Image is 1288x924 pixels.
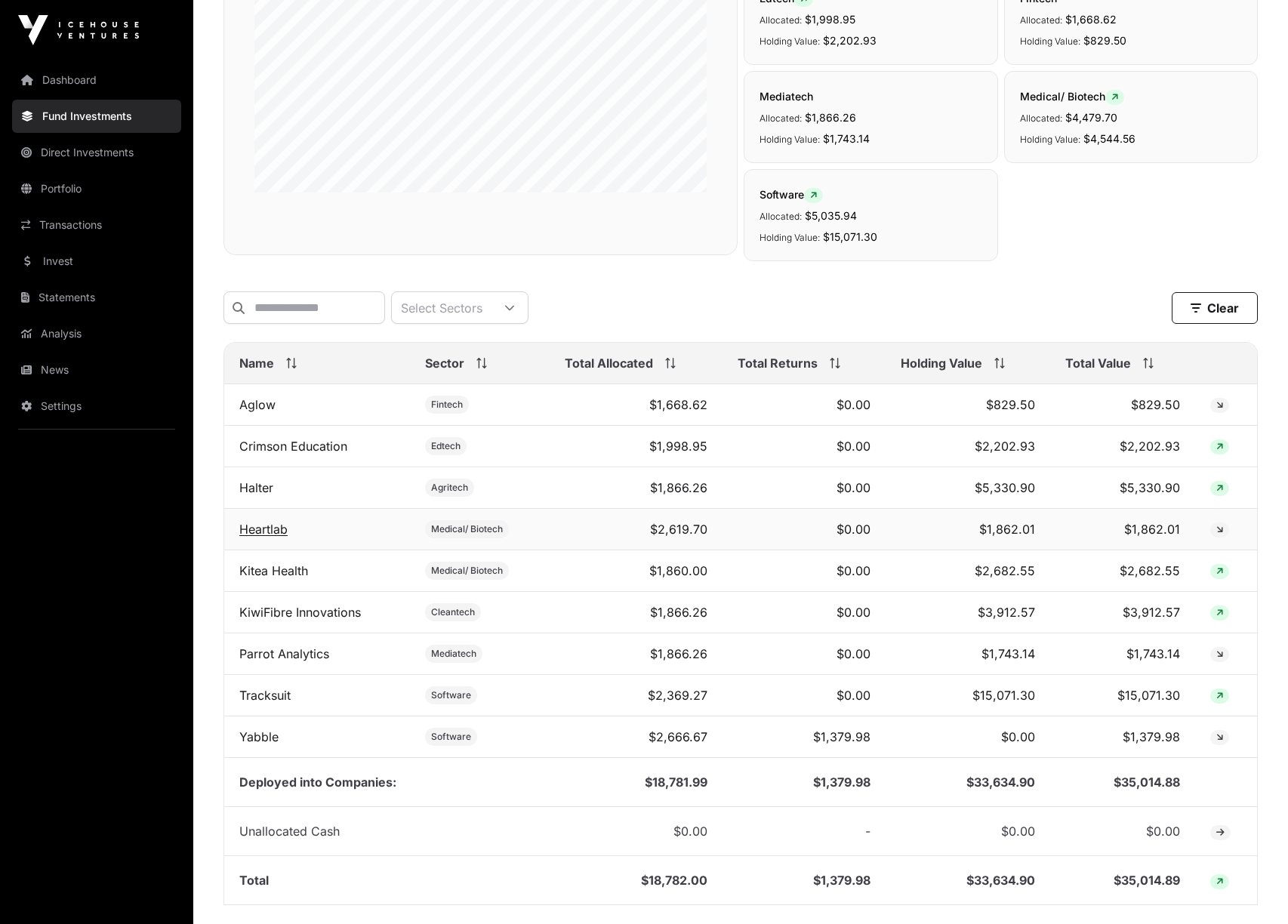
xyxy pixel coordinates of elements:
[823,230,877,243] span: $15,071.30
[12,136,181,169] a: Direct Investments
[760,90,813,103] span: Mediatech
[12,390,181,423] a: Settings
[550,716,723,758] td: $2,666.67
[12,353,181,387] a: News
[723,550,886,592] td: $0.00
[1020,14,1062,26] span: Allocated:
[865,824,870,839] span: -
[12,100,181,133] a: Fund Investments
[425,354,464,372] span: Sector
[431,606,475,618] span: Cleantech
[239,688,291,703] a: Tracksuit
[760,134,820,145] span: Holding Value:
[1050,467,1195,509] td: $5,330.90
[723,426,886,467] td: $0.00
[239,563,308,578] a: Kitea Health
[431,523,503,535] span: Medical/ Biotech
[760,35,820,47] span: Holding Value:
[1050,758,1195,807] td: $35,014.88
[886,384,1050,426] td: $829.50
[886,758,1050,807] td: $33,634.90
[886,467,1050,509] td: $5,330.90
[239,605,361,620] a: KiwiFibre Innovations
[1083,34,1126,47] span: $829.50
[760,112,802,124] span: Allocated:
[1083,132,1135,145] span: $4,544.56
[886,716,1050,758] td: $0.00
[723,467,886,509] td: $0.00
[723,509,886,550] td: $0.00
[1065,354,1131,372] span: Total Value
[723,675,886,716] td: $0.00
[1213,852,1288,924] iframe: Chat Widget
[565,354,653,372] span: Total Allocated
[1065,111,1117,124] span: $4,479.70
[1050,856,1195,905] td: $35,014.89
[1050,592,1195,633] td: $3,912.57
[1050,550,1195,592] td: $2,682.55
[550,633,723,675] td: $1,866.26
[805,209,857,222] span: $5,035.94
[12,208,181,242] a: Transactions
[723,592,886,633] td: $0.00
[1020,112,1062,124] span: Allocated:
[1065,13,1117,26] span: $1,668.62
[1172,292,1258,324] button: Clear
[224,758,550,807] td: Deployed into Companies:
[224,856,550,905] td: Total
[431,399,463,411] span: Fintech
[239,824,340,839] span: Unallocated Cash
[18,15,139,45] img: Icehouse Ventures Logo
[12,245,181,278] a: Invest
[1001,824,1035,839] span: $0.00
[550,758,723,807] td: $18,781.99
[239,646,329,661] a: Parrot Analytics
[239,522,288,537] a: Heartlab
[550,426,723,467] td: $1,998.95
[673,824,707,839] span: $0.00
[723,384,886,426] td: $0.00
[239,729,279,744] a: Yabble
[823,132,870,145] span: $1,743.14
[886,509,1050,550] td: $1,862.01
[239,480,273,495] a: Halter
[823,34,877,47] span: $2,202.93
[392,292,491,323] div: Select Sectors
[723,758,886,807] td: $1,379.98
[760,232,820,243] span: Holding Value:
[723,633,886,675] td: $0.00
[886,426,1050,467] td: $2,202.93
[886,592,1050,633] td: $3,912.57
[886,633,1050,675] td: $1,743.14
[550,592,723,633] td: $1,866.26
[886,675,1050,716] td: $15,071.30
[12,172,181,205] a: Portfolio
[723,856,886,905] td: $1,379.98
[1020,35,1080,47] span: Holding Value:
[239,397,276,412] a: Aglow
[760,14,802,26] span: Allocated:
[1050,633,1195,675] td: $1,743.14
[1050,426,1195,467] td: $2,202.93
[431,482,468,494] span: Agritech
[901,354,982,372] span: Holding Value
[431,648,476,660] span: Mediatech
[1020,134,1080,145] span: Holding Value:
[550,856,723,905] td: $18,782.00
[1146,824,1180,839] span: $0.00
[760,188,823,201] span: Software
[550,550,723,592] td: $1,860.00
[1050,675,1195,716] td: $15,071.30
[805,111,856,124] span: $1,866.26
[550,509,723,550] td: $2,619.70
[431,689,471,701] span: Software
[12,63,181,97] a: Dashboard
[550,467,723,509] td: $1,866.26
[239,354,274,372] span: Name
[1050,716,1195,758] td: $1,379.98
[431,731,471,743] span: Software
[431,565,503,577] span: Medical/ Biotech
[550,384,723,426] td: $1,668.62
[723,716,886,758] td: $1,379.98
